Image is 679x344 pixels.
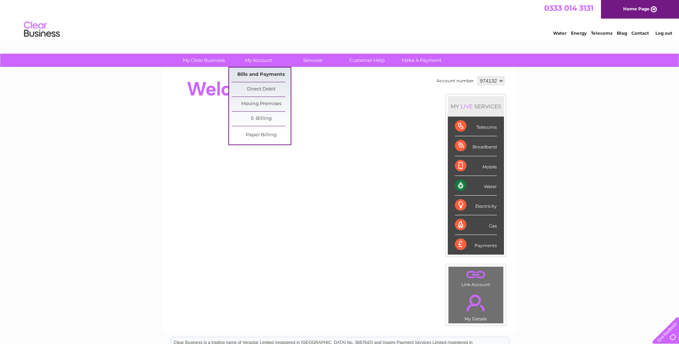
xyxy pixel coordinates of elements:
[229,54,288,67] a: My Account
[448,266,504,289] td: Link Account
[455,215,497,235] div: Gas
[544,4,593,13] a: 0333 014 3131
[338,54,397,67] a: Customer Help
[591,30,612,36] a: Telecoms
[450,290,501,315] a: .
[571,30,587,36] a: Energy
[455,136,497,156] div: Broadband
[232,112,291,126] a: E-Billing
[232,68,291,82] a: Bills and Payments
[455,235,497,254] div: Payments
[392,54,451,67] a: Make A Payment
[455,176,497,196] div: Water
[448,96,504,117] div: MY SERVICES
[171,4,509,35] div: Clear Business is a trading name of Verastar Limited (registered in [GEOGRAPHIC_DATA] No. 3667643...
[24,19,60,40] img: logo.png
[450,269,501,281] a: .
[448,289,504,324] td: My Details
[283,54,342,67] a: Services
[617,30,627,36] a: Blog
[655,30,672,36] a: Log out
[455,196,497,215] div: Electricity
[232,128,291,142] a: Paper Billing
[455,117,497,136] div: Telecoms
[459,103,474,110] div: LIVE
[455,156,497,176] div: Mobile
[232,97,291,111] a: Moving Premises
[553,30,567,36] a: Water
[174,54,233,67] a: My Clear Business
[435,75,476,87] td: Account number
[631,30,649,36] a: Contact
[232,82,291,97] a: Direct Debit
